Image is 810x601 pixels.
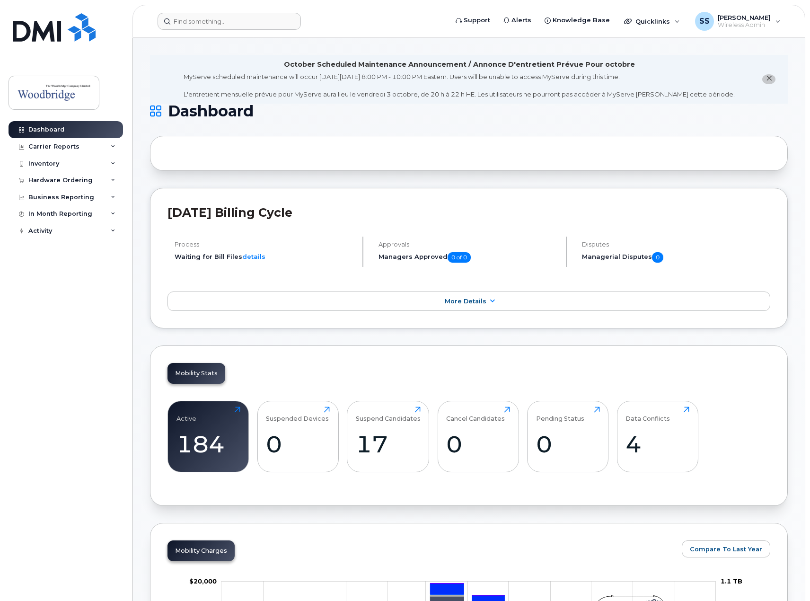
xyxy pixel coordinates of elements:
h4: Approvals [379,241,558,248]
div: 0 [266,430,330,458]
div: Suspend Candidates [356,407,421,422]
span: 0 [652,252,663,263]
h5: Managerial Disputes [582,252,770,263]
h4: Process [175,241,354,248]
a: Suspended Devices0 [266,407,330,467]
h5: Managers Approved [379,252,558,263]
div: 0 [446,430,510,458]
li: Waiting for Bill Files [175,252,354,261]
a: Active184 [176,407,240,467]
div: Cancel Candidates [446,407,505,422]
a: Data Conflicts4 [625,407,689,467]
a: Suspend Candidates17 [356,407,421,467]
div: Pending Status [536,407,584,422]
button: Compare To Last Year [682,540,770,557]
div: 0 [536,430,600,458]
div: 184 [176,430,240,458]
span: Compare To Last Year [690,545,762,554]
div: MyServe scheduled maintenance will occur [DATE][DATE] 8:00 PM - 10:00 PM Eastern. Users will be u... [184,72,735,99]
div: October Scheduled Maintenance Announcement / Annonce D'entretient Prévue Pour octobre [284,60,635,70]
tspan: $20,000 [189,577,217,585]
button: close notification [762,74,775,84]
a: details [242,253,265,260]
a: Pending Status0 [536,407,600,467]
g: $0 [189,577,217,585]
span: Dashboard [168,104,254,118]
div: Suspended Devices [266,407,329,422]
span: More Details [445,298,486,305]
div: Active [176,407,196,422]
tspan: 1.1 TB [721,577,742,585]
h4: Disputes [582,241,770,248]
span: 0 of 0 [448,252,471,263]
div: Data Conflicts [625,407,670,422]
div: 17 [356,430,421,458]
div: 4 [625,430,689,458]
a: Cancel Candidates0 [446,407,510,467]
h2: [DATE] Billing Cycle [167,205,770,220]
